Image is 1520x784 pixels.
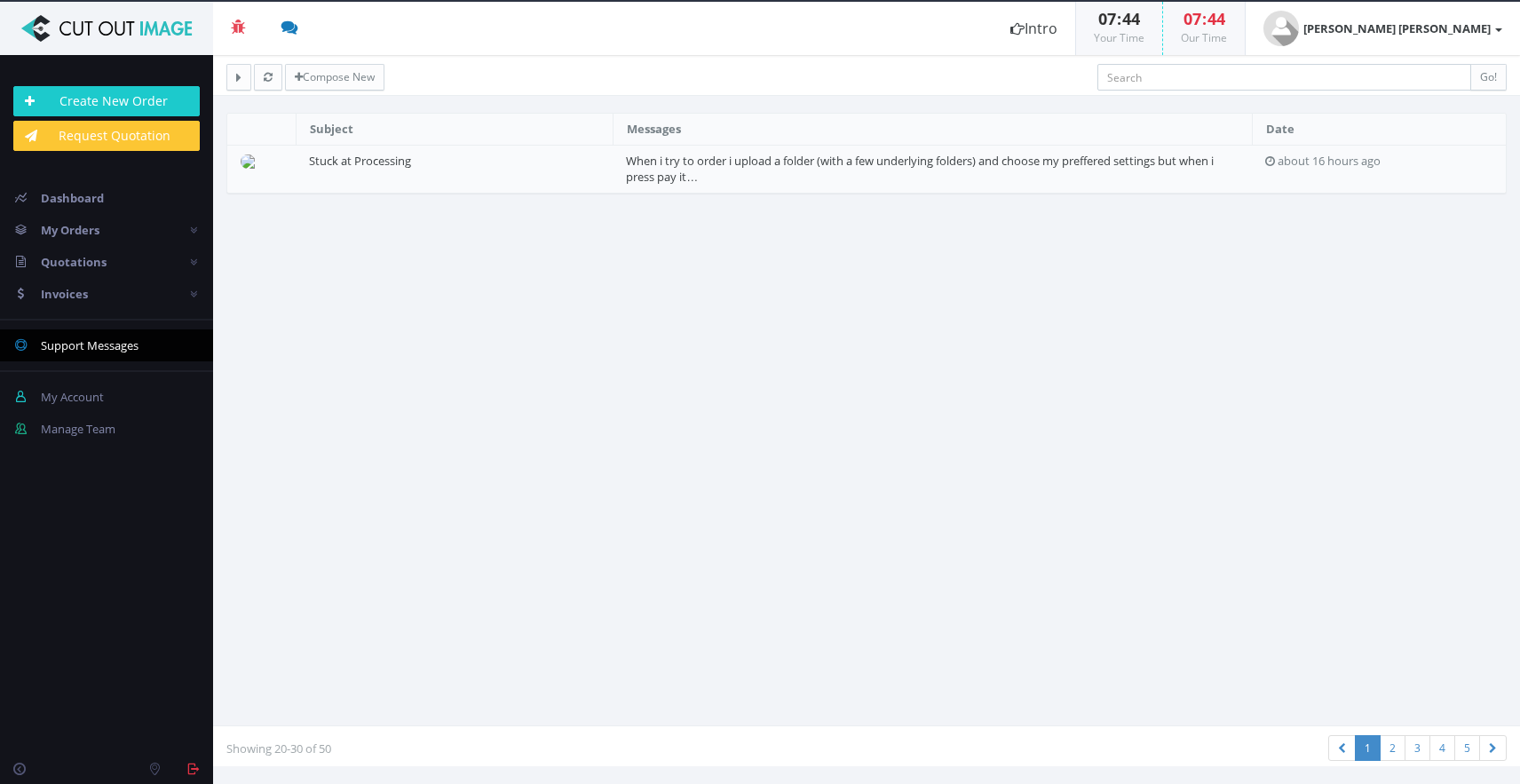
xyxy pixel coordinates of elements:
[626,153,1214,186] a: When i try to order i upload a folder (with a few underlying folders) and choose my preffered set...
[41,190,104,206] span: Dashboard
[241,154,262,169] img: eb3bb386f5f4ae5024746ed14c46011f
[613,114,1252,145] th: Messages
[1184,8,1201,29] span: 07
[1355,735,1381,761] a: 1
[41,389,104,405] span: My Account
[1094,30,1144,45] small: Your Time
[1207,8,1225,29] span: 44
[309,153,411,169] a: Stuck at Processing
[285,64,384,91] a: Compose New
[1263,11,1299,46] img: user_default.jpg
[1116,8,1122,29] span: :
[1252,114,1506,145] th: Date
[296,114,613,145] th: Subject
[254,64,282,91] button: Refresh
[41,337,139,353] span: Support Messages
[41,254,107,270] span: Quotations
[1405,735,1430,761] a: 3
[226,740,853,757] p: Showing 20-30 of 50
[1098,8,1116,29] span: 07
[993,2,1075,55] a: Intro
[41,286,88,302] span: Invoices
[1097,64,1471,91] input: Search
[1201,8,1207,29] span: :
[1181,30,1227,45] small: Our Time
[13,15,200,42] img: Cut Out Image
[41,222,99,238] span: My Orders
[1278,153,1381,169] span: September 05, 2025
[1429,735,1455,761] a: 4
[1246,2,1520,55] a: [PERSON_NAME] [PERSON_NAME]
[1303,20,1491,36] strong: [PERSON_NAME] [PERSON_NAME]
[13,86,200,116] a: Create New Order
[1122,8,1140,29] span: 44
[1454,735,1480,761] a: 5
[1380,735,1405,761] a: 2
[13,121,200,151] a: Request Quotation
[1470,64,1507,91] button: Go!
[41,421,115,437] span: Manage Team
